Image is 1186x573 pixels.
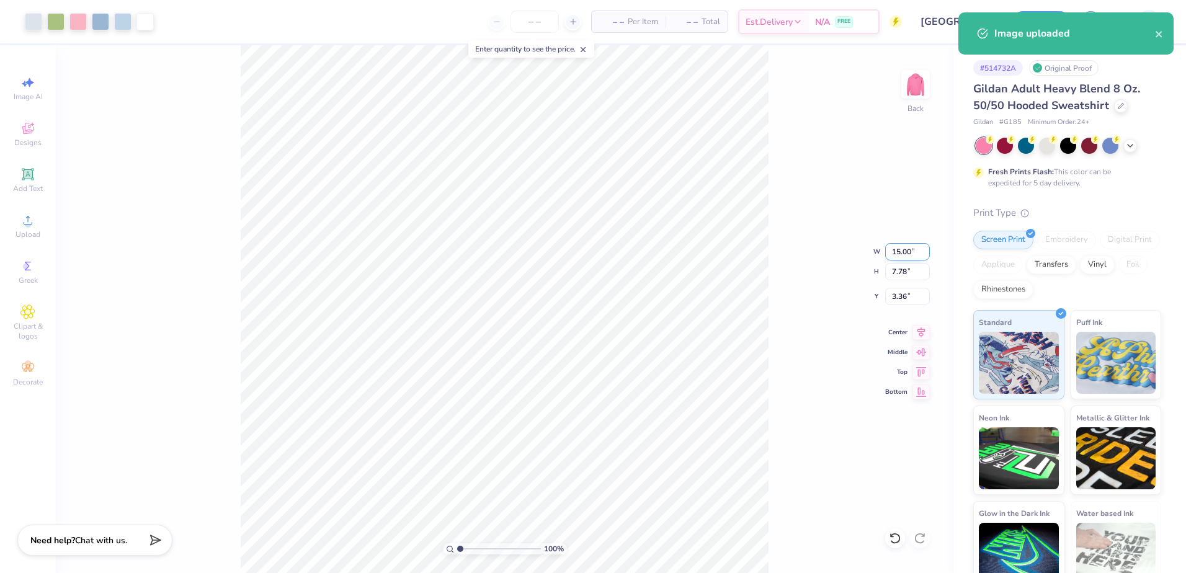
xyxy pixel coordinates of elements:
span: N/A [815,16,830,29]
span: # G185 [999,117,1022,128]
img: Metallic & Glitter Ink [1076,427,1156,489]
span: Glow in the Dark Ink [979,507,1050,520]
span: Metallic & Glitter Ink [1076,411,1149,424]
img: Back [903,72,928,97]
div: Original Proof [1029,60,1099,76]
span: Puff Ink [1076,316,1102,329]
span: Clipart & logos [6,321,50,341]
span: Minimum Order: 24 + [1028,117,1090,128]
div: Enter quantity to see the price. [468,40,594,58]
input: – – [511,11,559,33]
span: Neon Ink [979,411,1009,424]
span: Per Item [628,16,658,29]
span: Decorate [13,377,43,387]
span: Designs [14,138,42,148]
span: Gildan [973,117,993,128]
span: Middle [885,348,907,357]
div: Print Type [973,206,1161,220]
div: Embroidery [1037,231,1096,249]
img: Neon Ink [979,427,1059,489]
div: Vinyl [1080,255,1115,274]
div: Back [907,103,924,114]
span: 100 % [544,543,564,554]
div: This color can be expedited for 5 day delivery. [988,166,1141,189]
div: # 514732A [973,60,1023,76]
span: Gildan Adult Heavy Blend 8 Oz. 50/50 Hooded Sweatshirt [973,81,1140,113]
span: Add Text [13,184,43,193]
span: Image AI [14,92,43,102]
strong: Fresh Prints Flash: [988,167,1054,177]
span: Total [702,16,720,29]
img: Standard [979,332,1059,394]
button: close [1155,26,1164,41]
span: Top [885,368,907,376]
span: Chat with us. [75,535,127,546]
div: Digital Print [1100,231,1160,249]
span: Water based Ink [1076,507,1133,520]
div: Image uploaded [994,26,1155,41]
span: Center [885,328,907,337]
span: Greek [19,275,38,285]
span: Upload [16,229,40,239]
div: Rhinestones [973,280,1033,299]
span: Est. Delivery [746,16,793,29]
span: Standard [979,316,1012,329]
div: Applique [973,255,1023,274]
div: Foil [1118,255,1148,274]
strong: Need help? [30,535,75,546]
span: FREE [837,17,850,26]
div: Screen Print [973,231,1033,249]
div: Transfers [1027,255,1076,274]
span: Bottom [885,388,907,396]
span: – – [673,16,698,29]
input: Untitled Design [911,9,1002,34]
span: – – [599,16,624,29]
img: Puff Ink [1076,332,1156,394]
